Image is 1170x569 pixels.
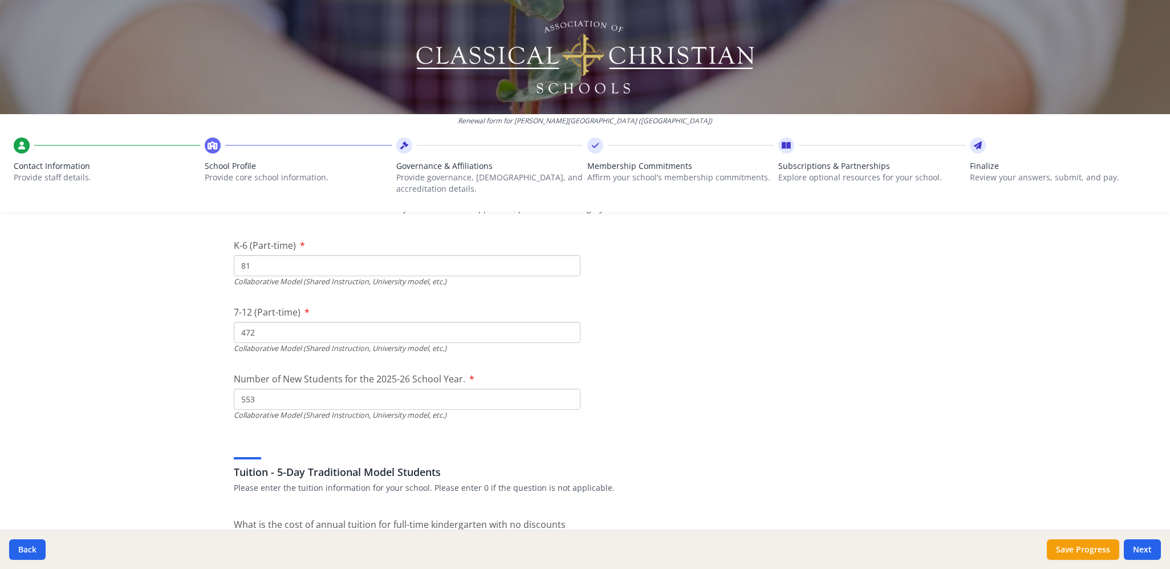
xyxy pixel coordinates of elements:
h3: Tuition - 5-Day Traditional Model Students [234,464,936,480]
p: Provide governance, [DEMOGRAPHIC_DATA], and accreditation details. [396,172,583,195]
span: School Profile [205,160,391,172]
span: Contact Information [14,160,200,172]
div: Collaborative Model (Shared Instruction, University model, etc.) [234,343,580,354]
p: Affirm your school’s membership commitments. [587,172,774,183]
span: Finalize [970,160,1156,172]
p: Explore optional resources for your school. [778,172,965,183]
p: Provide core school information. [205,172,391,183]
span: Governance & Affiliations [396,160,583,172]
p: Review your answers, submit, and pay. [970,172,1156,183]
span: Number of New Students for the 2025-26 School Year. [234,373,465,385]
span: K-6 (Part-time) [234,239,296,252]
button: Next [1124,539,1161,560]
p: Please enter the tuition information for your school. Please enter 0 if the question is not appli... [234,482,936,494]
div: Collaborative Model (Shared Instruction, University model, etc.) [234,410,580,421]
span: Subscriptions & Partnerships [778,160,965,172]
p: Provide staff details. [14,172,200,183]
span: 7-12 (Part-time) [234,306,300,318]
img: Logo [415,17,756,97]
div: Collaborative Model (Shared Instruction, University model, etc.) [234,276,580,287]
span: What is the cost of annual tuition for full-time kindergarten with no discounts included? [234,518,566,544]
button: Back [9,539,46,560]
span: Membership Commitments [587,160,774,172]
button: Save Progress [1047,539,1119,560]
